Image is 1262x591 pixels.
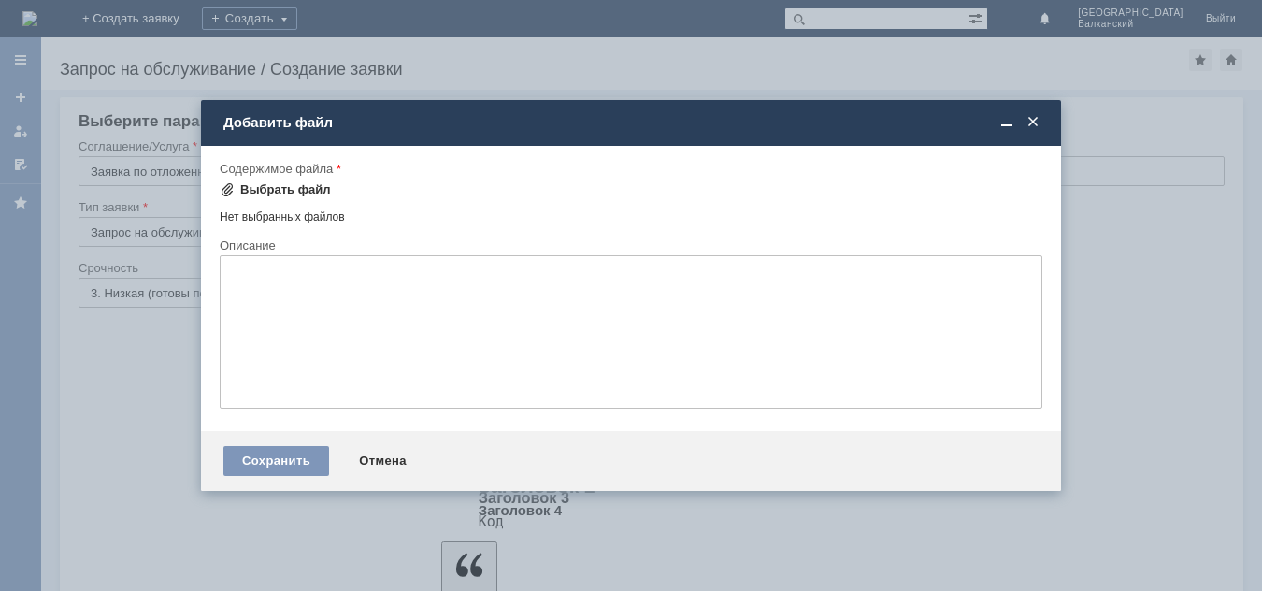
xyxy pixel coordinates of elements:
[997,114,1016,131] span: Свернуть (Ctrl + M)
[223,114,1042,131] div: Добавить файл
[7,7,273,37] div: Добрый день! Прошу удалить отложенный чек от [DATE]
[1024,114,1042,131] span: Закрыть
[220,203,1042,224] div: Нет выбранных файлов
[240,182,331,197] div: Выбрать файл
[220,163,1039,175] div: Содержимое файла
[220,239,1039,252] div: Описание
